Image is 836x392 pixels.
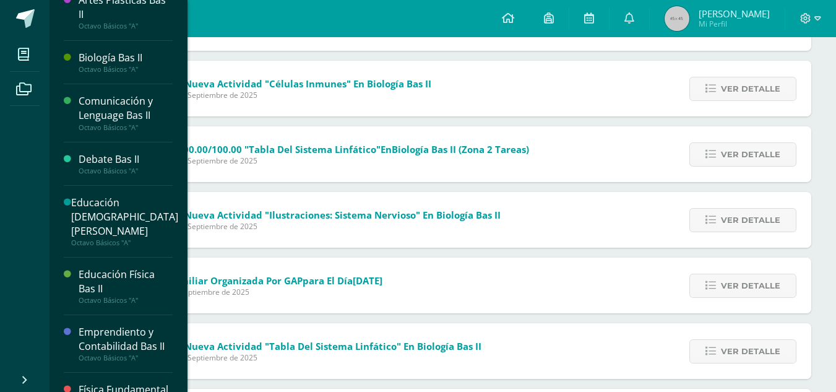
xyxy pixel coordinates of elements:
[79,22,173,30] div: Octavo Básicos "A"
[79,94,173,131] a: Comunicación y Lenguage Bas IIOctavo Básicos "A"
[131,352,481,363] span: Miércoles 03 de Septiembre de 2025
[71,196,178,238] div: Educación [DEMOGRAPHIC_DATA][PERSON_NAME]
[392,143,529,155] span: Biología Bas II (Zona 2 Tareas)
[353,274,382,287] span: [DATE]
[79,268,173,305] a: Educación Física Bas IIOctavo Básicos "A"
[721,143,780,166] span: Ver detalle
[699,19,770,29] span: Mi Perfil
[721,77,780,100] span: Ver detalle
[131,143,529,155] span: Obtuviste en
[79,94,173,123] div: Comunicación y Lenguage Bas II
[131,155,529,166] span: Miércoles 10 de Septiembre de 2025
[71,238,178,247] div: Octavo Básicos "A"
[71,196,178,247] a: Educación [DEMOGRAPHIC_DATA][PERSON_NAME]Octavo Básicos "A"
[721,274,780,297] span: Ver detalle
[79,152,173,175] a: Debate Bas IIOctavo Básicos "A"
[699,7,770,20] span: [PERSON_NAME]
[721,340,780,363] span: Ver detalle
[665,6,689,31] img: 45x45
[79,123,173,132] div: Octavo Básicos "A"
[721,209,780,232] span: Ver detalle
[131,209,501,221] span: Tienes una nueva actividad "Ilustraciones: Sistema Nervioso" En Biología Bas II
[79,167,173,175] div: Octavo Básicos "A"
[244,143,381,155] span: "Tabla del Sistema Linfático"
[79,152,173,167] div: Debate Bas II
[131,274,382,287] span: para el día
[131,287,382,297] span: Viernes 05 de Septiembre de 2025
[79,51,173,74] a: Biología Bas IIOctavo Básicos "A"
[131,77,431,90] span: Tienes una nueva actividad "Células inmunes" En Biología Bas II
[79,296,173,305] div: Octavo Básicos "A"
[131,274,303,287] span: Carrera Familiar organizada por GAP
[79,325,173,362] a: Emprendiento y Contabilidad Bas IIOctavo Básicos "A"
[79,51,173,65] div: Biología Bas II
[79,354,173,362] div: Octavo Básicos "A"
[131,340,481,352] span: Tienes una nueva actividad "Tabla del Sistema Linfático" En Biología Bas II
[79,268,173,296] div: Educación Física Bas II
[79,325,173,354] div: Emprendiento y Contabilidad Bas II
[131,221,501,232] span: Miércoles 10 de Septiembre de 2025
[178,143,242,155] span: 100.00/100.00
[79,65,173,74] div: Octavo Básicos "A"
[131,90,431,100] span: Miércoles 10 de Septiembre de 2025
